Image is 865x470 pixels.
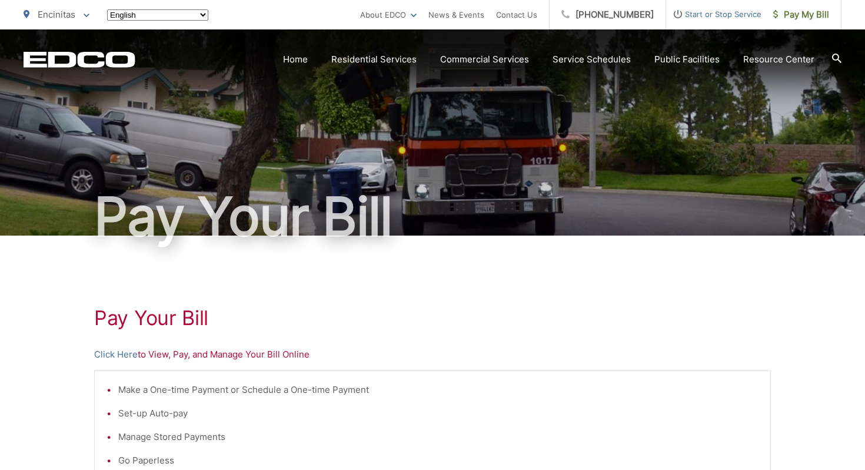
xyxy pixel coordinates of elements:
select: Select a language [107,9,208,21]
a: Residential Services [331,52,417,67]
li: Set-up Auto-pay [118,406,758,421]
a: Resource Center [743,52,814,67]
span: Pay My Bill [773,8,829,22]
li: Go Paperless [118,454,758,468]
a: Public Facilities [654,52,720,67]
p: to View, Pay, and Manage Your Bill Online [94,347,771,362]
a: News & Events [428,8,484,22]
span: Encinitas [38,9,75,20]
a: EDCD logo. Return to the homepage. [24,51,135,68]
a: Home [283,52,308,67]
a: Service Schedules [553,52,631,67]
a: About EDCO [360,8,417,22]
a: Click Here [94,347,138,362]
a: Contact Us [496,8,537,22]
a: Commercial Services [440,52,529,67]
h1: Pay Your Bill [24,187,841,246]
li: Manage Stored Payments [118,430,758,444]
h1: Pay Your Bill [94,306,771,330]
li: Make a One-time Payment or Schedule a One-time Payment [118,383,758,397]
